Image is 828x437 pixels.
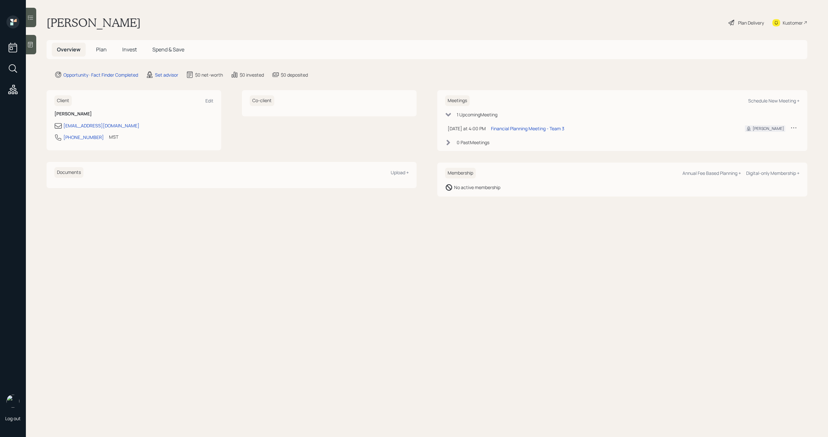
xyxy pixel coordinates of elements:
[109,133,118,140] div: MST
[783,19,803,26] div: Kustomer
[445,168,476,178] h6: Membership
[491,125,564,132] div: Financial Planning Meeting - Team 3
[240,71,264,78] div: $0 invested
[748,98,800,104] div: Schedule New Meeting +
[96,46,107,53] span: Plan
[54,111,213,117] h6: [PERSON_NAME]
[152,46,184,53] span: Spend & Save
[457,139,489,146] div: 0 Past Meeting s
[6,395,19,408] img: michael-russo-headshot.png
[250,95,274,106] h6: Co-client
[54,95,72,106] h6: Client
[448,125,486,132] div: [DATE] at 4:00 PM
[457,111,497,118] div: 1 Upcoming Meeting
[57,46,81,53] span: Overview
[63,122,139,129] div: [EMAIL_ADDRESS][DOMAIN_NAME]
[391,169,409,176] div: Upload +
[47,16,141,30] h1: [PERSON_NAME]
[445,95,470,106] h6: Meetings
[205,98,213,104] div: Edit
[454,184,500,191] div: No active membership
[63,71,138,78] div: Opportunity · Fact Finder Completed
[682,170,741,176] div: Annual Fee Based Planning +
[753,126,784,132] div: [PERSON_NAME]
[122,46,137,53] span: Invest
[746,170,800,176] div: Digital-only Membership +
[738,19,764,26] div: Plan Delivery
[54,167,83,178] h6: Documents
[5,415,21,421] div: Log out
[155,71,178,78] div: Set advisor
[195,71,223,78] div: $0 net-worth
[281,71,308,78] div: $0 deposited
[63,134,104,141] div: [PHONE_NUMBER]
